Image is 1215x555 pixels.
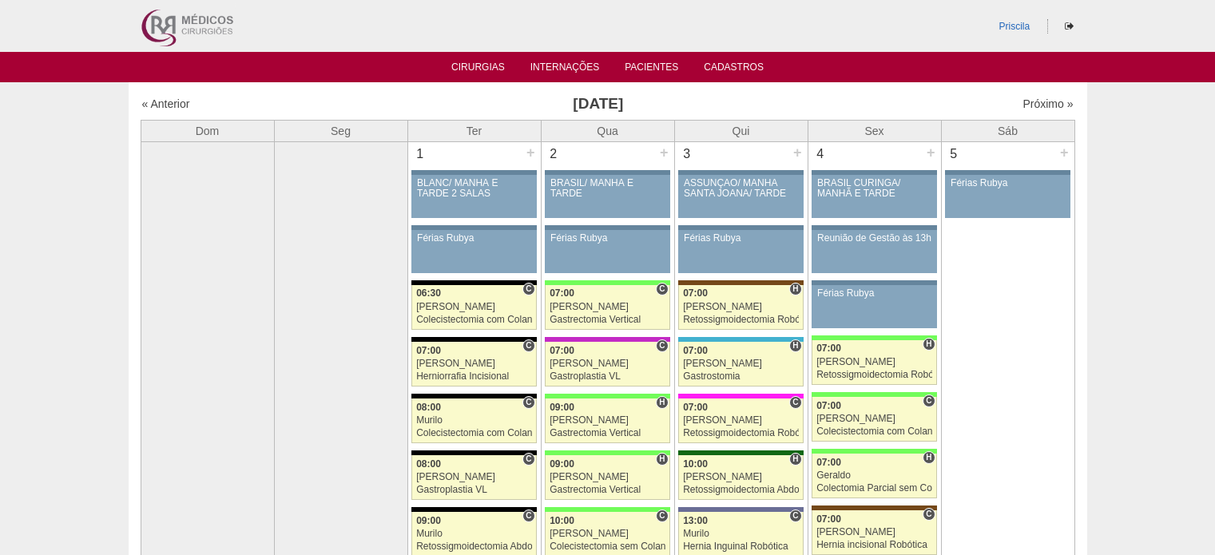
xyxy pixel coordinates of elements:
[816,470,932,481] div: Geraldo
[808,120,941,141] th: Sex
[683,402,708,413] span: 07:00
[545,337,669,342] div: Key: Maria Braido
[945,175,1070,218] a: Férias Rubya
[545,507,669,512] div: Key: Brasil
[411,230,536,273] a: Férias Rubya
[999,21,1030,32] a: Priscila
[812,449,936,454] div: Key: Brasil
[678,455,803,500] a: H 10:00 [PERSON_NAME] Retossigmoidectomia Abdominal VL
[683,541,799,552] div: Hernia Inguinal Robótica
[812,225,936,230] div: Key: Aviso
[657,142,671,163] div: +
[816,414,932,424] div: [PERSON_NAME]
[142,97,190,110] a: « Anterior
[684,178,798,199] div: ASSUNÇÃO/ MANHÃ SANTA JOANA/ TARDE
[683,428,799,438] div: Retossigmoidectomia Robótica
[678,450,803,455] div: Key: Santa Maria
[683,485,799,495] div: Retossigmoidectomia Abdominal VL
[683,359,799,369] div: [PERSON_NAME]
[416,515,441,526] span: 09:00
[416,302,532,312] div: [PERSON_NAME]
[545,450,669,455] div: Key: Brasil
[416,529,532,539] div: Murilo
[451,61,505,77] a: Cirurgias
[816,540,932,550] div: Hernia incisional Robótica
[141,120,274,141] th: Dom
[550,315,665,325] div: Gastrectomia Vertical
[812,335,936,340] div: Key: Brasil
[945,170,1070,175] div: Key: Aviso
[816,527,932,537] div: [PERSON_NAME]
[417,178,531,199] div: BLANC/ MANHÃ E TARDE 2 SALAS
[941,120,1074,141] th: Sáb
[550,472,665,482] div: [PERSON_NAME]
[656,396,668,409] span: Hospital
[530,61,600,77] a: Internações
[678,175,803,218] a: ASSUNÇÃO/ MANHÃ SANTA JOANA/ TARDE
[816,483,932,494] div: Colectomia Parcial sem Colostomia
[550,345,574,356] span: 07:00
[550,515,574,526] span: 10:00
[678,342,803,387] a: H 07:00 [PERSON_NAME] Gastrostomia
[522,339,534,352] span: Consultório
[817,178,931,199] div: BRASIL CURINGA/ MANHÃ E TARDE
[545,225,669,230] div: Key: Aviso
[812,397,936,442] a: C 07:00 [PERSON_NAME] Colecistectomia com Colangiografia VL
[550,302,665,312] div: [PERSON_NAME]
[407,120,541,141] th: Ter
[522,396,534,409] span: Consultório
[545,455,669,500] a: H 09:00 [PERSON_NAME] Gastrectomia Vertical
[416,402,441,413] span: 08:00
[683,529,799,539] div: Murilo
[545,398,669,443] a: H 09:00 [PERSON_NAME] Gastrectomia Vertical
[923,338,935,351] span: Hospital
[550,359,665,369] div: [PERSON_NAME]
[411,394,536,398] div: Key: Blanc
[789,453,801,466] span: Hospital
[522,283,534,295] span: Consultório
[812,285,936,328] a: Férias Rubya
[1065,22,1074,31] i: Sair
[274,120,407,141] th: Seg
[816,426,932,437] div: Colecistectomia com Colangiografia VL
[678,170,803,175] div: Key: Aviso
[812,170,936,175] div: Key: Aviso
[411,450,536,455] div: Key: Blanc
[678,507,803,512] div: Key: Vila Nova Star
[411,398,536,443] a: C 08:00 Murilo Colecistectomia com Colangiografia VL
[550,458,574,470] span: 09:00
[674,120,808,141] th: Qui
[411,225,536,230] div: Key: Aviso
[817,288,931,299] div: Férias Rubya
[812,392,936,397] div: Key: Brasil
[545,342,669,387] a: C 07:00 [PERSON_NAME] Gastroplastia VL
[816,357,932,367] div: [PERSON_NAME]
[550,178,665,199] div: BRASIL/ MANHÃ E TARDE
[408,142,433,166] div: 1
[791,142,804,163] div: +
[1022,97,1073,110] a: Próximo »
[923,451,935,464] span: Hospital
[550,485,665,495] div: Gastrectomia Vertical
[678,230,803,273] a: Férias Rubya
[812,230,936,273] a: Reunião de Gestão às 13h
[416,428,532,438] div: Colecistectomia com Colangiografia VL
[678,285,803,330] a: H 07:00 [PERSON_NAME] Retossigmoidectomia Robótica
[656,453,668,466] span: Hospital
[683,515,708,526] span: 13:00
[411,507,536,512] div: Key: Blanc
[683,315,799,325] div: Retossigmoidectomia Robótica
[789,509,801,522] span: Consultório
[789,283,801,295] span: Hospital
[417,233,531,244] div: Férias Rubya
[816,457,841,468] span: 07:00
[411,170,536,175] div: Key: Aviso
[524,142,538,163] div: +
[683,415,799,426] div: [PERSON_NAME]
[951,178,1065,188] div: Férias Rubya
[812,505,936,510] div: Key: Santa Joana
[545,285,669,330] a: C 07:00 [PERSON_NAME] Gastrectomia Vertical
[541,120,674,141] th: Qua
[411,342,536,387] a: C 07:00 [PERSON_NAME] Herniorrafia Incisional
[683,472,799,482] div: [PERSON_NAME]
